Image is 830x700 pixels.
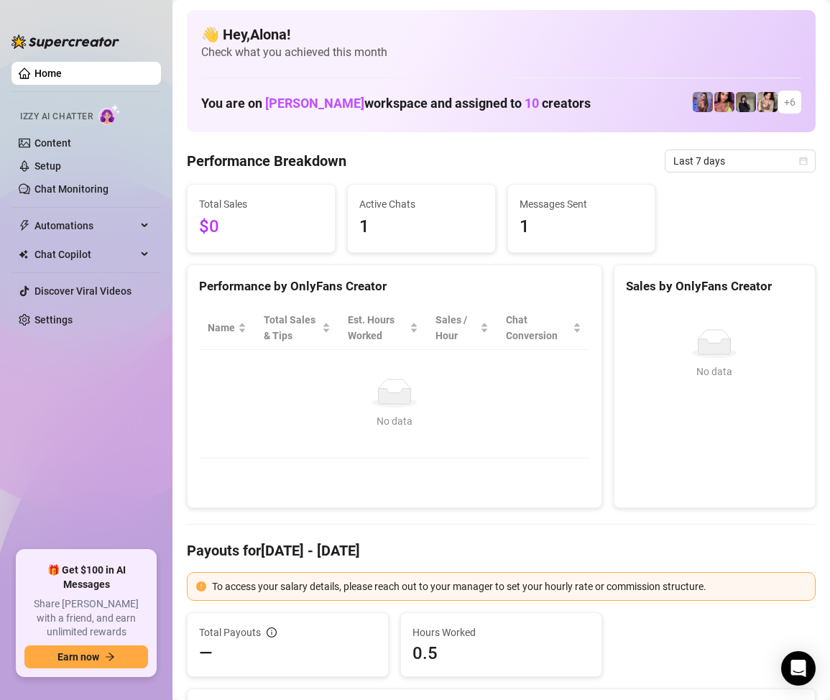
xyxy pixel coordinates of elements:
span: + 6 [784,94,796,110]
h4: 👋 Hey, Alona ! [201,24,801,45]
span: 🎁 Get $100 in AI Messages [24,563,148,591]
img: Anna [736,92,756,112]
button: Earn nowarrow-right [24,645,148,668]
span: Name [208,320,235,336]
span: info-circle [267,627,277,637]
span: Hours Worked [412,625,590,640]
span: calendar [799,157,808,165]
span: Earn now [57,651,99,663]
img: Ava [693,92,713,112]
span: Automations [34,214,137,237]
span: 1 [359,213,484,241]
img: AI Chatter [98,104,121,125]
span: Chat Copilot [34,243,137,266]
div: No data [213,413,576,429]
span: Izzy AI Chatter [20,110,93,124]
span: exclamation-circle [196,581,206,591]
th: Total Sales & Tips [255,306,339,350]
th: Sales / Hour [427,306,497,350]
div: No data [632,364,798,379]
img: GODDESS [714,92,734,112]
h4: Performance Breakdown [187,151,346,171]
th: Name [199,306,255,350]
span: arrow-right [105,652,115,662]
a: Settings [34,314,73,326]
a: Content [34,137,71,149]
span: Last 7 days [673,150,807,172]
span: Total Payouts [199,625,261,640]
span: Total Sales [199,196,323,212]
span: Chat Conversion [506,312,570,344]
span: Active Chats [359,196,484,212]
img: Chat Copilot [19,249,28,259]
a: Home [34,68,62,79]
h4: Payouts for [DATE] - [DATE] [187,540,816,561]
span: Sales / Hour [435,312,477,344]
span: $0 [199,213,323,241]
span: 10 [525,96,539,111]
span: [PERSON_NAME] [265,96,364,111]
span: Share [PERSON_NAME] with a friend, and earn unlimited rewards [24,597,148,640]
span: Total Sales & Tips [264,312,319,344]
th: Chat Conversion [497,306,590,350]
img: Jenna [757,92,778,112]
div: Performance by OnlyFans Creator [199,277,590,296]
a: Chat Monitoring [34,183,109,195]
span: 0.5 [412,642,590,665]
h1: You are on workspace and assigned to creators [201,96,591,111]
span: thunderbolt [19,220,30,231]
span: Check what you achieved this month [201,45,801,60]
span: Messages Sent [520,196,644,212]
span: 1 [520,213,644,241]
img: logo-BBDzfeDw.svg [11,34,119,49]
div: Sales by OnlyFans Creator [626,277,803,296]
span: — [199,642,213,665]
div: Est. Hours Worked [348,312,407,344]
a: Discover Viral Videos [34,285,132,297]
div: To access your salary details, please reach out to your manager to set your hourly rate or commis... [212,579,806,594]
a: Setup [34,160,61,172]
div: Open Intercom Messenger [781,651,816,686]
